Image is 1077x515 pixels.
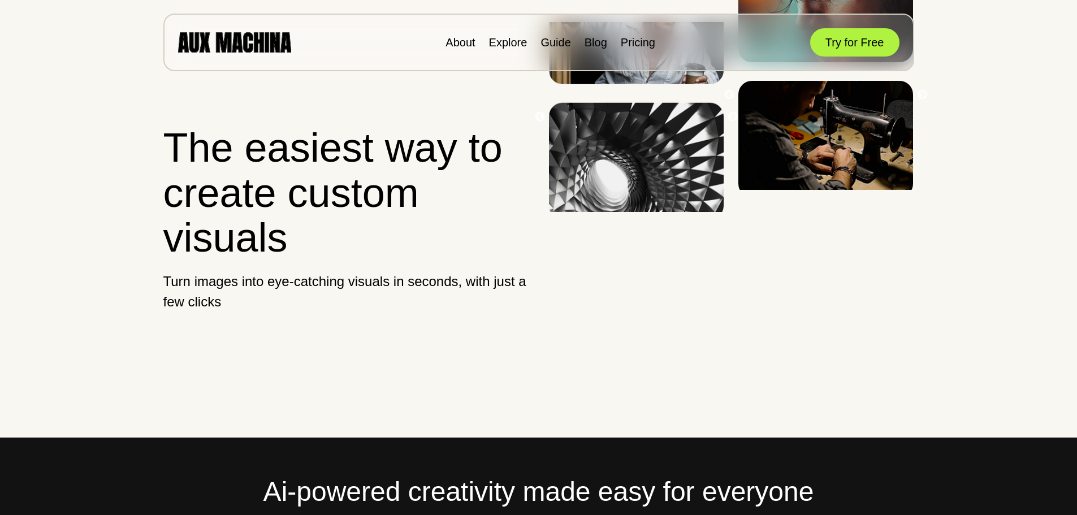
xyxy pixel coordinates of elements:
[724,89,735,101] button: Previous
[534,111,546,123] button: Previous
[163,125,529,260] h1: The easiest way to create custom visuals
[585,36,607,49] a: Blog
[178,32,291,52] img: AUX MACHINA
[810,28,899,57] button: Try for Free
[540,36,570,49] a: Guide
[621,36,655,49] a: Pricing
[163,271,529,312] p: Turn images into eye-catching visuals in seconds, with just a few clicks
[917,89,928,101] button: Next
[549,103,724,219] img: Image
[738,81,913,197] img: Image
[727,111,738,123] button: Next
[445,36,475,49] a: About
[163,471,914,512] h2: Ai-powered creativity made easy for everyone
[489,36,527,49] a: Explore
